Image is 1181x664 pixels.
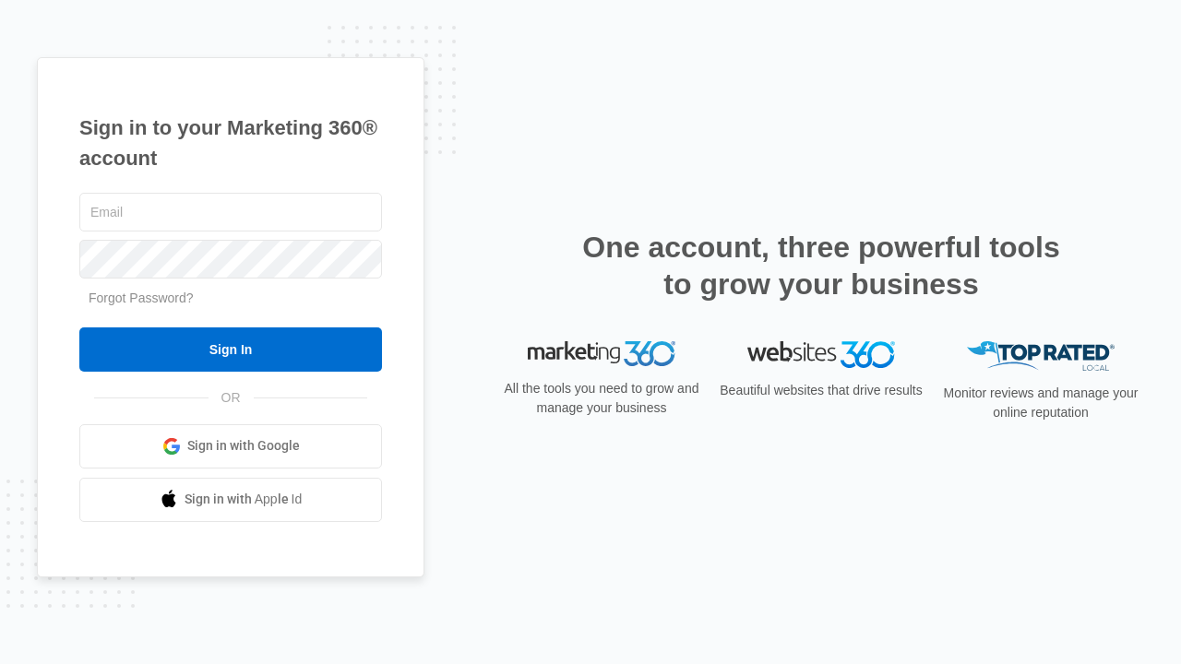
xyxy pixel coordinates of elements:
[79,424,382,468] a: Sign in with Google
[79,478,382,522] a: Sign in with Apple Id
[498,379,705,418] p: All the tools you need to grow and manage your business
[209,388,254,408] span: OR
[79,193,382,231] input: Email
[967,341,1115,372] img: Top Rated Local
[718,381,925,400] p: Beautiful websites that drive results
[89,290,194,305] a: Forgot Password?
[187,436,300,456] span: Sign in with Google
[79,113,382,173] h1: Sign in to your Marketing 360® account
[79,327,382,372] input: Sign In
[185,490,303,509] span: Sign in with Apple Id
[528,341,675,367] img: Marketing 360
[577,229,1066,302] h2: One account, three powerful tools to grow your business
[937,384,1144,422] p: Monitor reviews and manage your online reputation
[747,341,895,368] img: Websites 360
